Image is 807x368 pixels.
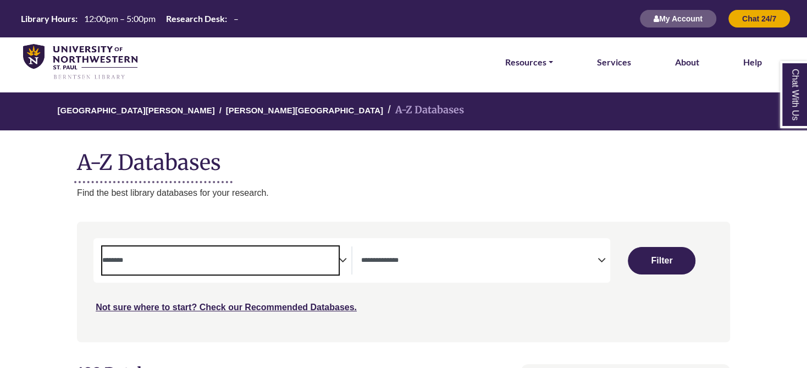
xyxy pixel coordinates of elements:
[639,14,717,23] a: My Account
[234,13,239,24] span: –
[728,9,791,28] button: Chat 24/7
[77,92,730,130] nav: breadcrumb
[57,104,214,115] a: [GEOGRAPHIC_DATA][PERSON_NAME]
[77,141,730,175] h1: A-Z Databases
[639,9,717,28] button: My Account
[226,104,383,115] a: [PERSON_NAME][GEOGRAPHIC_DATA]
[361,257,598,266] textarea: Search
[16,13,78,24] th: Library Hours:
[96,303,357,312] a: Not sure where to start? Check our Recommended Databases.
[675,55,699,69] a: About
[505,55,553,69] a: Resources
[16,13,243,25] a: Hours Today
[162,13,228,24] th: Research Desk:
[84,13,156,24] span: 12:00pm – 5:00pm
[102,257,339,266] textarea: Search
[628,247,695,274] button: Submit for Search Results
[597,55,631,69] a: Services
[728,14,791,23] a: Chat 24/7
[77,186,730,200] p: Find the best library databases for your research.
[16,13,243,23] table: Hours Today
[77,222,730,342] nav: Search filters
[23,44,137,80] img: library_home
[383,102,464,118] li: A-Z Databases
[743,55,762,69] a: Help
